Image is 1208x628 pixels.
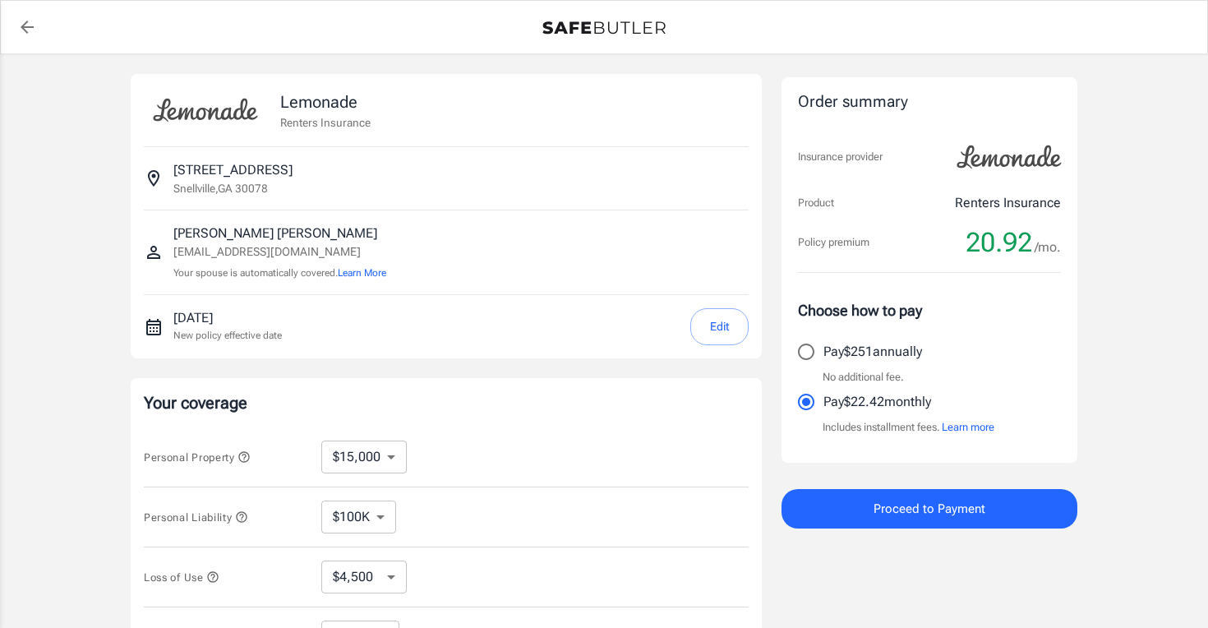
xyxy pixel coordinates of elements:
p: Insurance provider [798,149,883,165]
button: Loss of Use [144,567,219,587]
svg: Insured address [144,169,164,188]
p: Renters Insurance [955,193,1061,213]
p: Renters Insurance [280,114,371,131]
p: [DATE] [173,308,282,328]
img: Lemonade [947,134,1071,180]
p: Pay $251 annually [823,342,922,362]
p: Pay $22.42 monthly [823,392,931,412]
p: [PERSON_NAME] [PERSON_NAME] [173,224,386,243]
img: Lemonade [144,87,267,133]
p: Your coverage [144,391,749,414]
p: Lemonade [280,90,371,114]
span: Personal Liability [144,511,248,524]
svg: Insured person [144,242,164,262]
p: Snellville , GA 30078 [173,180,268,196]
p: Product [798,195,834,211]
p: Policy premium [798,234,869,251]
div: Order summary [798,90,1061,114]
span: Proceed to Payment [874,498,985,519]
p: New policy effective date [173,328,282,343]
a: back to quotes [11,11,44,44]
span: Personal Property [144,451,251,464]
p: Choose how to pay [798,299,1061,321]
p: Includes installment fees. [823,419,994,436]
p: Your spouse is automatically covered. [173,266,386,281]
button: Proceed to Payment [782,489,1077,529]
p: [EMAIL_ADDRESS][DOMAIN_NAME] [173,243,386,261]
span: 20.92 [966,226,1032,259]
span: /mo. [1035,236,1061,259]
p: No additional fee. [823,369,904,386]
p: [STREET_ADDRESS] [173,160,293,180]
button: Edit [690,308,749,345]
button: Personal Liability [144,507,248,527]
button: Learn More [338,266,386,280]
span: Loss of Use [144,571,219,584]
button: Learn more [942,419,994,436]
img: Back to quotes [542,21,666,35]
svg: New policy start date [144,317,164,337]
button: Personal Property [144,447,251,467]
